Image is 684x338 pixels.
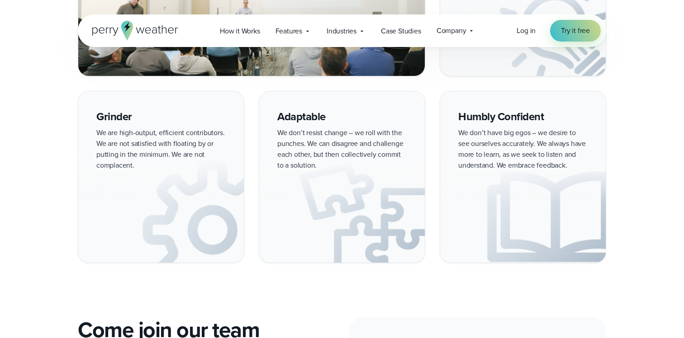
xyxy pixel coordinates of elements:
[437,25,466,36] span: Company
[550,20,601,42] a: Try it free
[517,25,536,36] a: Log in
[220,26,260,37] span: How it Works
[561,25,590,36] span: Try it free
[381,26,421,37] span: Case Studies
[327,26,356,37] span: Industries
[212,22,268,40] a: How it Works
[275,26,302,37] span: Features
[373,22,429,40] a: Case Studies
